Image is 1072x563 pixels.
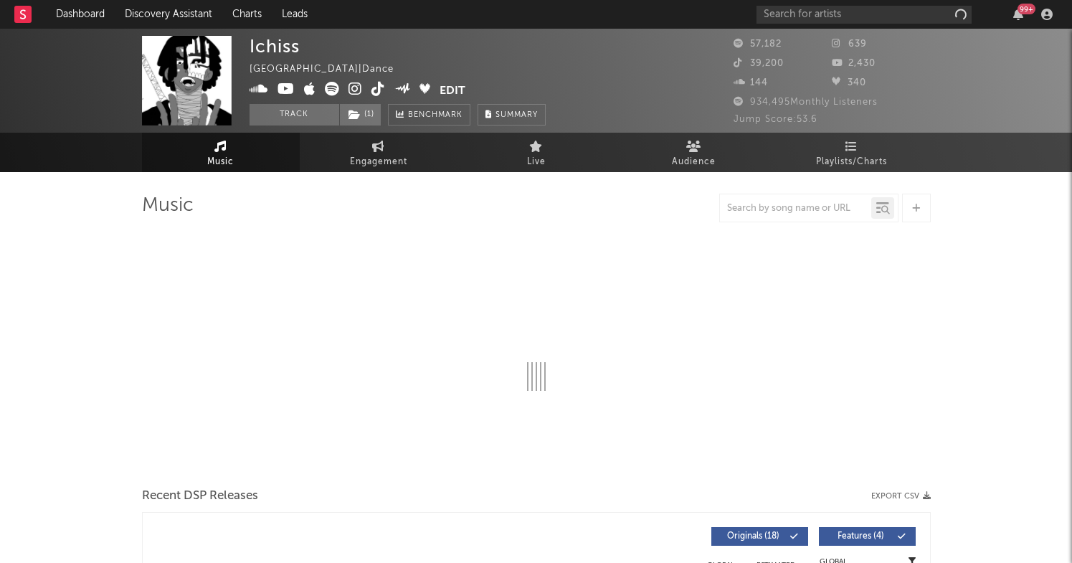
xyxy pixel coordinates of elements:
a: Live [457,133,615,172]
span: 934,495 Monthly Listeners [734,98,878,107]
span: Live [527,153,546,171]
button: Track [250,104,339,126]
span: Music [207,153,234,171]
span: 639 [832,39,867,49]
span: Playlists/Charts [816,153,887,171]
span: Engagement [350,153,407,171]
div: [GEOGRAPHIC_DATA] | Dance [250,61,410,78]
a: Audience [615,133,773,172]
button: 99+ [1013,9,1023,20]
a: Playlists/Charts [773,133,931,172]
span: 144 [734,78,768,87]
span: Features ( 4 ) [828,532,894,541]
a: Music [142,133,300,172]
span: 39,200 [734,59,784,68]
input: Search by song name or URL [720,203,871,214]
span: Benchmark [408,107,463,124]
button: (1) [340,104,381,126]
a: Engagement [300,133,457,172]
span: Audience [672,153,716,171]
button: Summary [478,104,546,126]
span: Summary [495,111,538,119]
span: 2,430 [832,59,876,68]
button: Export CSV [871,492,931,501]
span: 340 [832,78,866,87]
button: Edit [440,82,465,100]
button: Originals(18) [711,527,808,546]
span: Originals ( 18 ) [721,532,787,541]
span: ( 1 ) [339,104,381,126]
input: Search for artists [756,6,972,24]
span: 57,182 [734,39,782,49]
button: Features(4) [819,527,916,546]
a: Benchmark [388,104,470,126]
div: Ichiss [250,36,300,57]
span: Recent DSP Releases [142,488,258,505]
div: 99 + [1018,4,1035,14]
span: Jump Score: 53.6 [734,115,817,124]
